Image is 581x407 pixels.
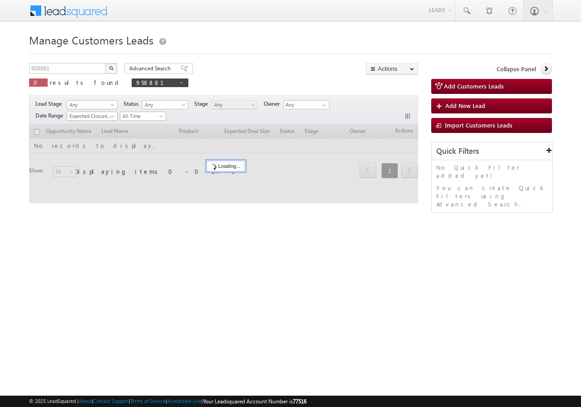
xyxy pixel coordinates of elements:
[120,112,166,121] a: All Time
[212,100,258,109] a: Any
[444,82,504,90] span: Add Customers Leads
[142,100,188,109] a: Any
[143,101,186,109] span: Any
[93,398,129,404] a: Contact Support
[432,142,552,160] div: Quick Filters
[35,100,65,108] span: Lead Stage
[67,100,118,109] a: Any
[29,33,153,47] span: Manage Customers Leads
[79,398,92,404] a: About
[136,78,175,86] span: 958881
[167,398,202,404] a: Acceptable Use
[207,161,245,172] div: Loading...
[194,100,212,108] span: Stage
[129,64,173,73] span: Advanced Search
[120,112,163,120] span: All Time
[366,63,418,74] button: Actions
[436,184,548,208] p: You can create Quick Filters using Advanced Search.
[123,100,142,108] span: Status
[283,100,330,109] input: Type to Search
[317,101,329,110] a: Show All Items
[436,163,548,180] p: No Quick Filter added yet!
[264,100,283,108] span: Owner
[130,398,166,404] a: Terms of Service
[35,112,67,120] span: Date Range
[212,101,255,109] span: Any
[109,66,113,70] img: Search
[67,101,114,109] span: Any
[445,102,485,109] span: Add New Lead
[445,121,512,129] span: Import Customers Leads
[67,112,118,121] a: Expected Closure Date
[29,397,306,406] span: © 2025 LeadSquared | | | | |
[67,112,114,120] span: Expected Closure Date
[293,398,306,405] span: 77516
[34,78,43,86] span: 0
[203,398,306,405] span: Your Leadsquared Account Number is
[497,65,536,73] span: Collapse Panel
[50,78,122,86] span: results found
